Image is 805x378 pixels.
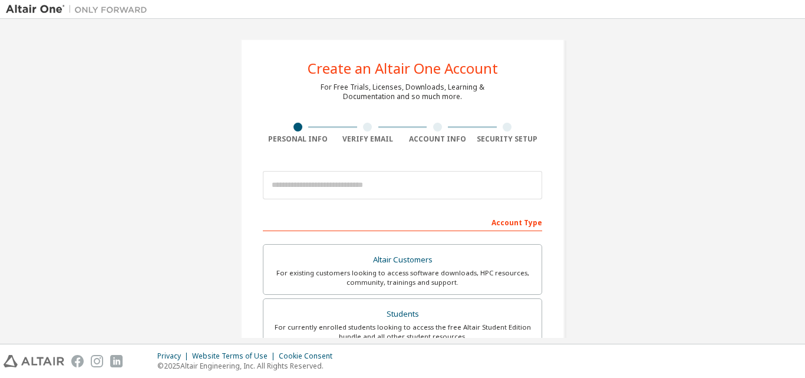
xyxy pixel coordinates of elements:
[71,355,84,367] img: facebook.svg
[402,134,473,144] div: Account Info
[157,361,339,371] p: © 2025 Altair Engineering, Inc. All Rights Reserved.
[308,61,498,75] div: Create an Altair One Account
[157,351,192,361] div: Privacy
[321,83,484,101] div: For Free Trials, Licenses, Downloads, Learning & Documentation and so much more.
[110,355,123,367] img: linkedin.svg
[4,355,64,367] img: altair_logo.svg
[91,355,103,367] img: instagram.svg
[279,351,339,361] div: Cookie Consent
[333,134,403,144] div: Verify Email
[192,351,279,361] div: Website Terms of Use
[263,212,542,231] div: Account Type
[270,306,535,323] div: Students
[263,134,333,144] div: Personal Info
[270,323,535,341] div: For currently enrolled students looking to access the free Altair Student Edition bundle and all ...
[270,252,535,268] div: Altair Customers
[473,134,543,144] div: Security Setup
[270,268,535,287] div: For existing customers looking to access software downloads, HPC resources, community, trainings ...
[6,4,153,15] img: Altair One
